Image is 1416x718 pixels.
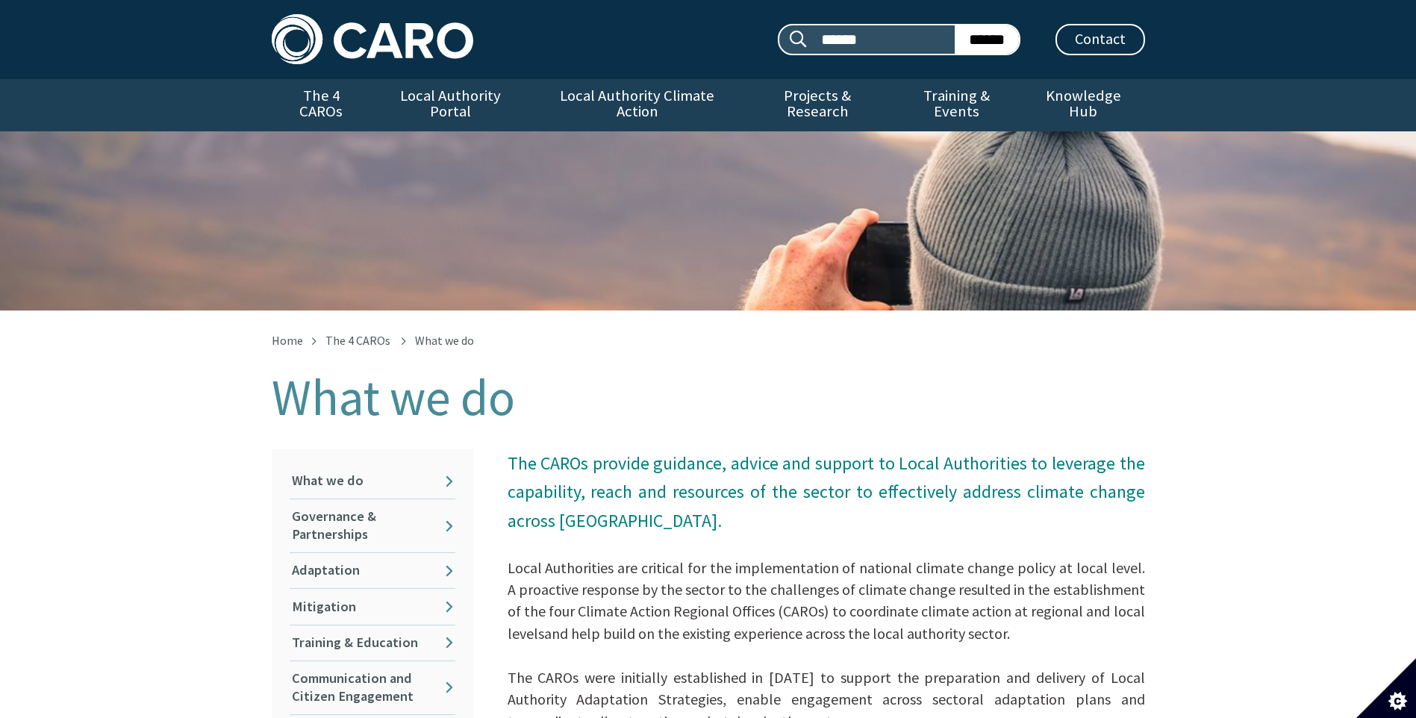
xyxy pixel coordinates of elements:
[272,333,303,348] a: Home
[508,558,1145,643] span: Local Authorities are critical for the implementation of national climate change policy at local ...
[508,452,1145,532] span: The CAROs provide guidance, advice and support to Local Authorities to leverage the capability, r...
[290,553,455,588] a: Adaptation
[272,370,1145,425] h1: What we do
[415,333,474,348] span: What we do
[891,79,1022,131] a: Training & Events
[1055,24,1145,55] a: Contact
[272,79,371,131] a: The 4 CAROs
[290,463,455,499] a: What we do
[290,625,455,661] a: Training & Education
[1356,658,1416,718] button: Set cookie preferences
[290,661,455,714] a: Communication and Citizen Engagement
[290,589,455,624] a: Mitigation
[544,624,1010,643] span: and help build on the existing experience across the local authority sector.
[1022,79,1144,131] a: Knowledge Hub
[743,79,891,131] a: Projects & Research
[371,79,531,131] a: Local Authority Portal
[325,333,390,348] a: The 4 CAROs
[272,14,473,64] img: Caro logo
[531,79,743,131] a: Local Authority Climate Action
[290,499,455,552] a: Governance & Partnerships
